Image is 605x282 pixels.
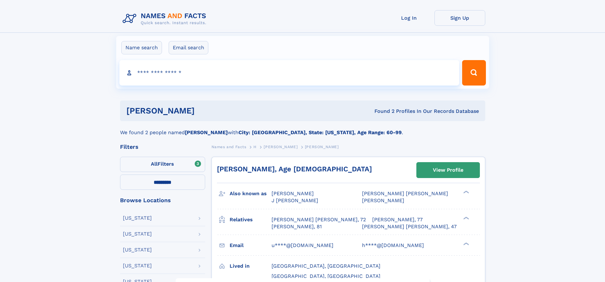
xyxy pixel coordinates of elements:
[230,261,272,272] h3: Lived in
[305,145,339,149] span: [PERSON_NAME]
[417,162,480,178] a: View Profile
[123,263,152,268] div: [US_STATE]
[120,157,205,172] label: Filters
[362,197,404,203] span: [PERSON_NAME]
[123,231,152,237] div: [US_STATE]
[462,60,486,86] button: Search Button
[362,223,457,230] a: [PERSON_NAME] [PERSON_NAME], 47
[120,121,485,136] div: We found 2 people named with .
[372,216,423,223] a: [PERSON_NAME], 77
[462,190,469,194] div: ❯
[123,216,152,221] div: [US_STATE]
[212,143,246,151] a: Names and Facts
[169,41,208,54] label: Email search
[230,240,272,251] h3: Email
[230,214,272,225] h3: Relatives
[253,143,257,151] a: H
[230,188,272,199] h3: Also known as
[272,263,380,269] span: [GEOGRAPHIC_DATA], [GEOGRAPHIC_DATA]
[123,247,152,252] div: [US_STATE]
[272,216,366,223] a: [PERSON_NAME] [PERSON_NAME], 72
[362,190,448,196] span: [PERSON_NAME] [PERSON_NAME]
[217,165,372,173] a: [PERSON_NAME], Age [DEMOGRAPHIC_DATA]
[121,41,162,54] label: Name search
[239,129,402,135] b: City: [GEOGRAPHIC_DATA], State: [US_STATE], Age Range: 60-99
[120,10,212,27] img: Logo Names and Facts
[264,145,298,149] span: [PERSON_NAME]
[462,242,469,246] div: ❯
[272,273,380,279] span: [GEOGRAPHIC_DATA], [GEOGRAPHIC_DATA]
[272,223,322,230] a: [PERSON_NAME], 81
[462,216,469,220] div: ❯
[253,145,257,149] span: H
[151,161,158,167] span: All
[285,108,479,115] div: Found 2 Profiles In Our Records Database
[126,107,285,115] h1: [PERSON_NAME]
[433,163,463,177] div: View Profile
[120,197,205,203] div: Browse Locations
[119,60,460,86] input: search input
[272,197,318,203] span: J [PERSON_NAME]
[185,129,228,135] b: [PERSON_NAME]
[272,190,314,196] span: [PERSON_NAME]
[384,10,434,26] a: Log In
[434,10,485,26] a: Sign Up
[264,143,298,151] a: [PERSON_NAME]
[120,144,205,150] div: Filters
